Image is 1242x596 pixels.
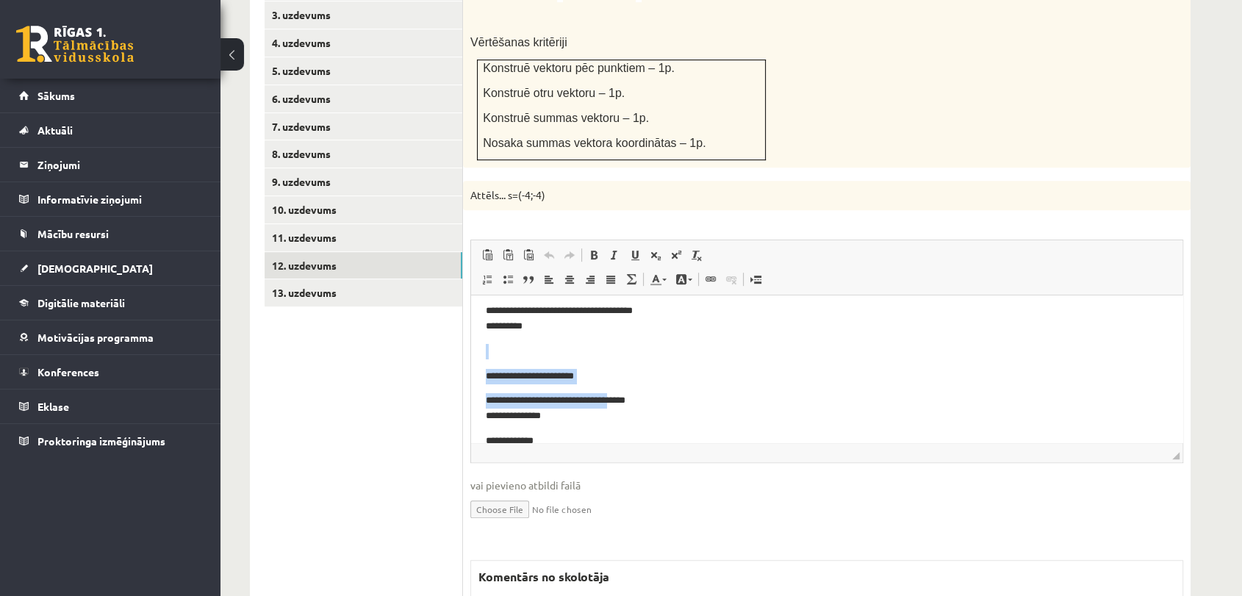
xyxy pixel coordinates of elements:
span: [DEMOGRAPHIC_DATA] [37,262,153,275]
label: Komentārs no skolotāja [471,561,617,593]
a: Sākums [19,79,202,112]
a: Link (Ctrl+K) [700,270,721,289]
a: Insert/Remove Numbered List [477,270,498,289]
a: Motivācijas programma [19,320,202,354]
a: Paste as plain text (Ctrl+Shift+V) [498,245,518,265]
a: Undo (Ctrl+Z) [539,245,559,265]
a: 11. uzdevums [265,224,462,251]
span: Motivācijas programma [37,331,154,344]
a: 7. uzdevums [265,113,462,140]
p: Attēls... s=(-4;-4) [463,181,1191,210]
a: Digitālie materiāli [19,286,202,320]
a: Align Left [539,270,559,289]
span: Konstruē otru vektoru – 1p. [483,87,625,99]
a: Remove Format [686,245,707,265]
a: Proktoringa izmēģinājums [19,424,202,458]
a: Mācību resursi [19,217,202,251]
span: Mācību resursi [37,227,109,240]
a: [DEMOGRAPHIC_DATA] [19,251,202,285]
a: 10. uzdevums [265,196,462,223]
a: Italic (Ctrl+I) [604,245,625,265]
a: Ziņojumi [19,148,202,182]
a: 8. uzdevums [265,140,462,168]
a: Paste from Word [518,245,539,265]
a: 4. uzdevums [265,29,462,57]
a: 9. uzdevums [265,168,462,195]
a: Unlink [721,270,742,289]
a: Insert Page Break for Printing [745,270,766,289]
span: Drag to resize [1172,452,1180,459]
legend: Ziņojumi [37,148,202,182]
a: Text Colour [645,270,671,289]
a: Redo (Ctrl+Y) [559,245,580,265]
a: 3. uzdevums [265,1,462,29]
a: Block Quote [518,270,539,289]
span: Konstruē summas vektoru – 1p. [483,112,649,124]
span: Digitālie materiāli [37,296,125,309]
a: Informatīvie ziņojumi [19,182,202,216]
span: Eklase [37,400,69,413]
a: Konferences [19,355,202,389]
a: Rīgas 1. Tālmācības vidusskola [16,26,134,62]
a: Eklase [19,389,202,423]
a: 6. uzdevums [265,85,462,112]
span: vai pievieno atbildi failā [470,478,1183,493]
span: Konstruē vektoru pēc punktiem – 1p. [483,62,675,74]
span: Aktuāli [37,123,73,137]
a: Paste (Ctrl+V) [477,245,498,265]
a: Underline (Ctrl+U) [625,245,645,265]
a: Align Right [580,270,600,289]
a: 12. uzdevums [265,252,462,279]
legend: Informatīvie ziņojumi [37,182,202,216]
a: Centre [559,270,580,289]
a: Insert/Remove Bulleted List [498,270,518,289]
a: Superscript [666,245,686,265]
a: Bold (Ctrl+B) [584,245,604,265]
span: Nosaka summas vektora koordinātas – 1p. [483,137,706,149]
a: Aktuāli [19,113,202,147]
span: Vērtēšanas kritēriji [470,36,567,49]
span: Sākums [37,89,75,102]
a: Justify [600,270,621,289]
span: Konferences [37,365,99,378]
a: 5. uzdevums [265,57,462,85]
iframe: Rich Text Editor, wiswyg-editor-user-answer-47433941083120 [471,295,1182,442]
a: 13. uzdevums [265,279,462,306]
a: Subscript [645,245,666,265]
a: Math [621,270,642,289]
span: Proktoringa izmēģinājums [37,434,165,448]
body: Rich Text Editor, wiswyg-editor-47433948480340-1760338481-606 [15,15,695,30]
a: Background Colour [671,270,697,289]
